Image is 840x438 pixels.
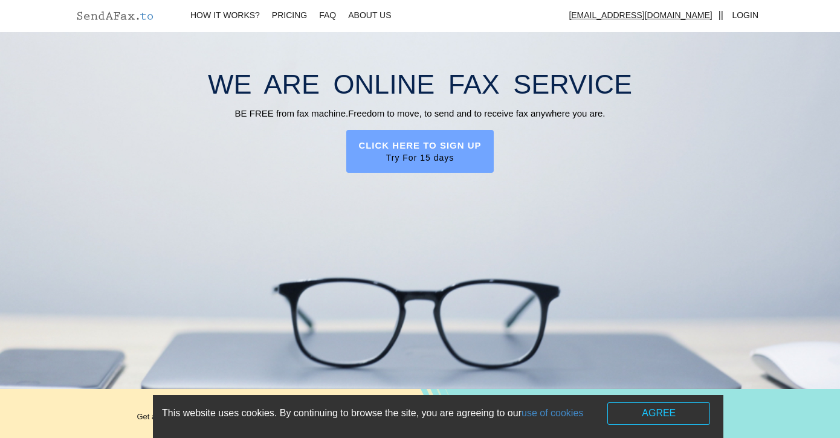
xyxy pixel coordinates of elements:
span: BE FREE from fax machine. [235,108,349,118]
a: FAQ [313,2,342,30]
a: Login [726,2,764,30]
label: CLICK HERE TO SIGN UP [358,139,481,152]
a: CLICK HERE TO SIGN UPTry For 15 days [346,130,493,173]
button: AGREE [607,402,710,425]
a: [EMAIL_ADDRESS][DOMAIN_NAME] [563,2,718,30]
a: use of cookies [522,408,583,418]
a: How It works? [184,2,266,30]
span: Easy Cancellation [420,389,840,409]
a: About Us [342,2,397,30]
img: tnw [420,389,457,438]
div: This website uses cookies. By continuing to browse the site, you are agreeing to our [162,402,714,425]
u: [EMAIL_ADDRESS][DOMAIN_NAME] [569,10,712,20]
span: Freedom to move, to send and to receive fax anywhere you are. [348,108,605,118]
span: Try For 15 days [358,152,481,164]
h2: WE ARE ONLINE FAX SERVICE [76,69,764,100]
a: Pricing [266,2,313,30]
